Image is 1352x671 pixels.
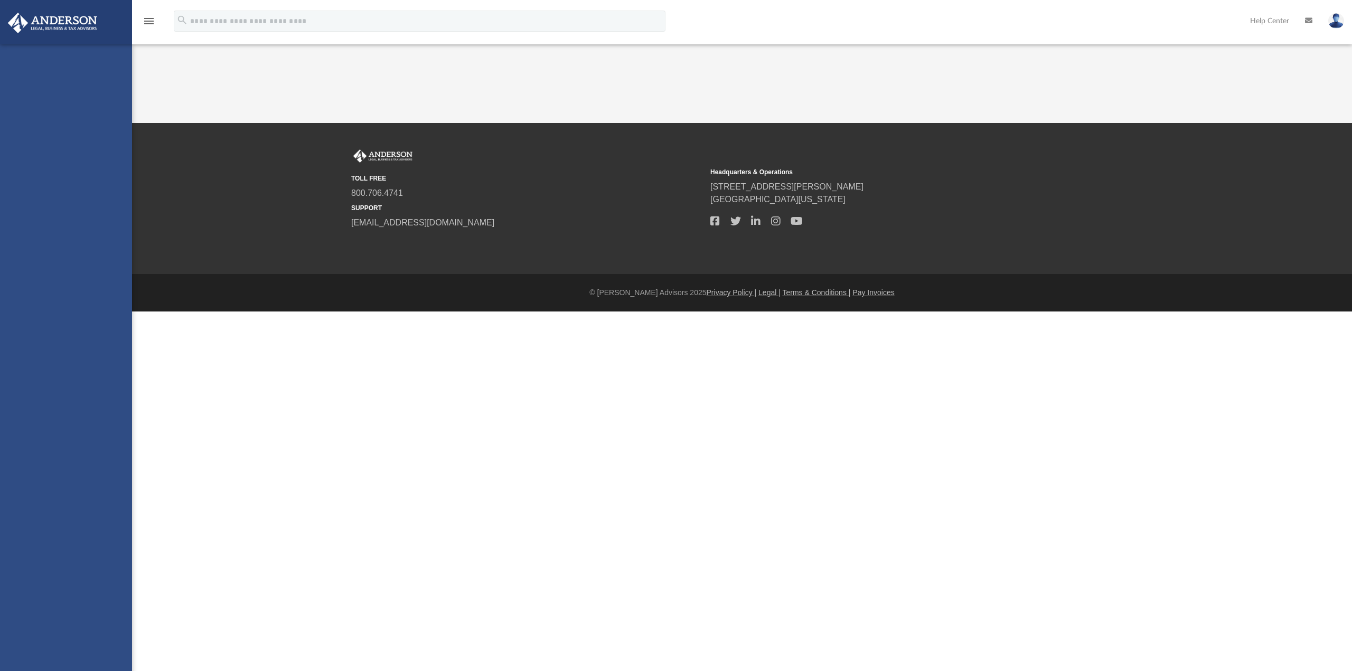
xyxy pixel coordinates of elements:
[351,149,415,163] img: Anderson Advisors Platinum Portal
[351,203,703,213] small: SUPPORT
[707,288,757,297] a: Privacy Policy |
[132,287,1352,298] div: © [PERSON_NAME] Advisors 2025
[351,188,403,197] a: 800.706.4741
[351,174,703,183] small: TOLL FREE
[758,288,781,297] a: Legal |
[710,182,863,191] a: [STREET_ADDRESS][PERSON_NAME]
[176,14,188,26] i: search
[710,195,846,204] a: [GEOGRAPHIC_DATA][US_STATE]
[351,218,494,227] a: [EMAIL_ADDRESS][DOMAIN_NAME]
[783,288,851,297] a: Terms & Conditions |
[5,13,100,33] img: Anderson Advisors Platinum Portal
[710,167,1062,177] small: Headquarters & Operations
[143,20,155,27] a: menu
[143,15,155,27] i: menu
[1328,13,1344,29] img: User Pic
[852,288,894,297] a: Pay Invoices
